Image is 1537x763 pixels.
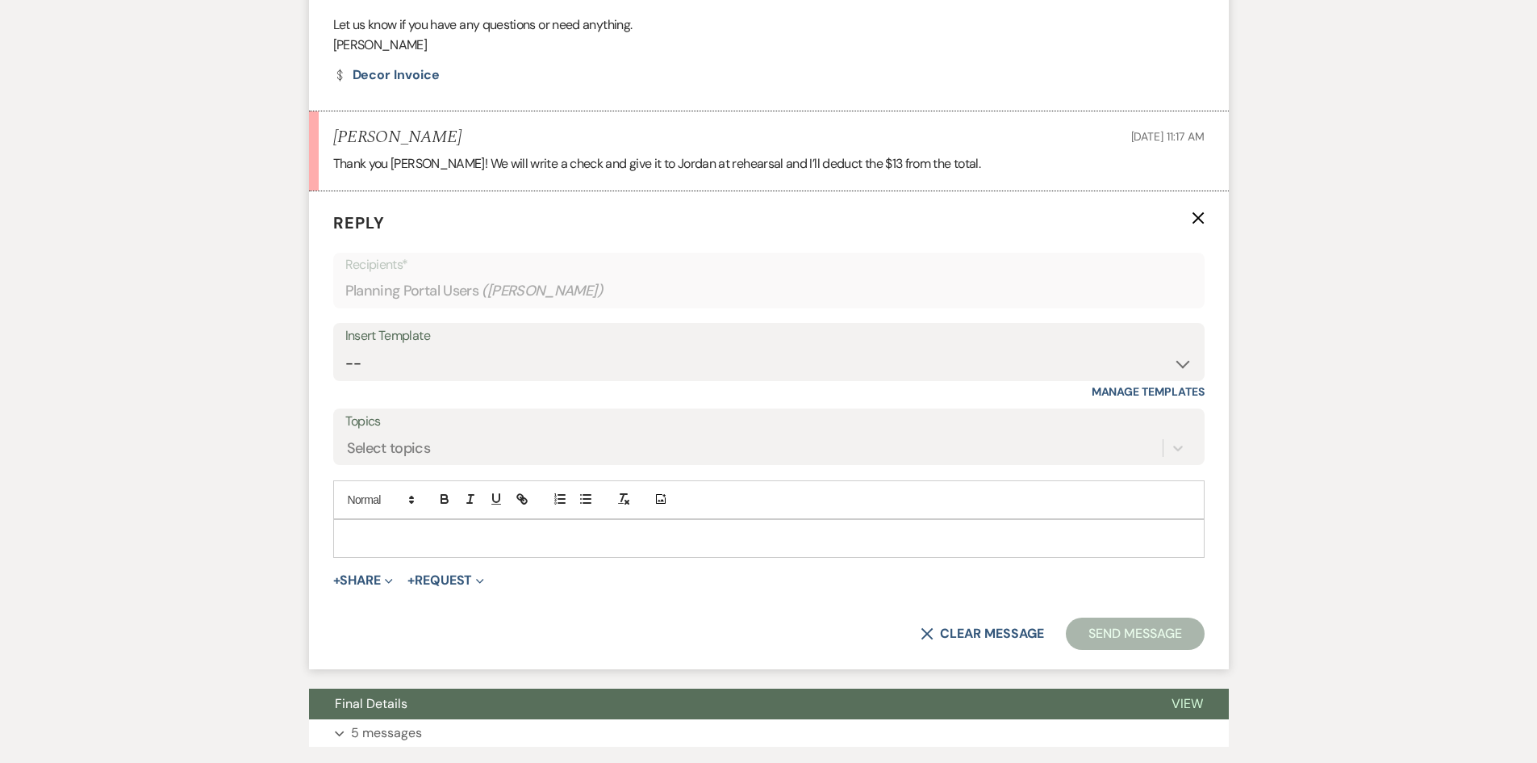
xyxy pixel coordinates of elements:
p: 5 messages [351,723,422,744]
span: + [407,574,415,587]
button: 5 messages [309,719,1229,747]
span: View [1172,695,1203,712]
span: Reply [333,212,385,233]
a: Decor Invoice [333,69,440,82]
button: Clear message [921,627,1043,640]
a: Manage Templates [1092,384,1205,399]
span: ( [PERSON_NAME] ) [482,280,603,302]
button: Share [333,574,394,587]
label: Topics [345,410,1192,434]
button: View [1146,689,1229,719]
p: Let us know if you have any questions or need anything. [333,15,1205,36]
span: [DATE] 11:17 AM [1131,129,1205,144]
p: Recipients* [345,254,1192,275]
span: Final Details [335,695,407,712]
p: [PERSON_NAME] [333,35,1205,56]
button: Final Details [309,689,1146,719]
button: Send Message [1066,618,1204,650]
button: Request [407,574,484,587]
div: Planning Portal Users [345,275,1192,307]
h5: [PERSON_NAME] [333,128,462,148]
span: + [333,574,340,587]
p: Thank you [PERSON_NAME]! We will write a check and give it to Jordan at rehearsal and I’ll deduct... [333,153,1205,174]
div: Insert Template [345,325,1192,348]
div: Select topics [347,438,431,459]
